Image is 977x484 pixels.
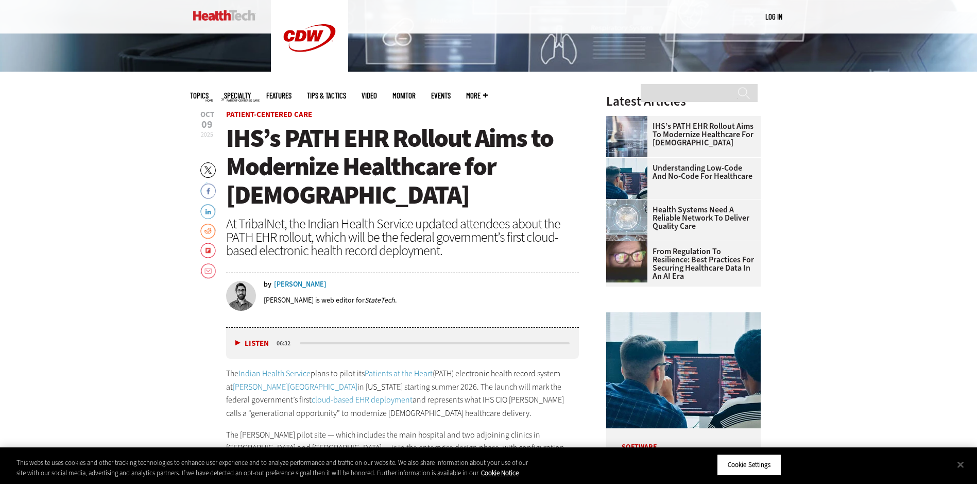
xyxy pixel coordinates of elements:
[233,381,357,392] a: [PERSON_NAME][GEOGRAPHIC_DATA]
[606,199,647,241] img: Healthcare networking
[765,12,782,21] a: Log in
[201,130,213,139] span: 2025
[481,469,519,477] a: More information about your privacy
[274,281,327,288] a: [PERSON_NAME]
[190,92,209,99] span: Topics
[606,158,647,199] img: Coworkers coding
[362,92,377,99] a: Video
[606,199,653,208] a: Healthcare networking
[16,458,537,478] div: This website uses cookies and other tracking technologies to enhance user experience and to analy...
[606,122,755,147] a: IHS’s PATH EHR Rollout Aims to Modernize Healthcare for [DEMOGRAPHIC_DATA]
[431,92,451,99] a: Events
[606,241,653,249] a: woman wearing glasses looking at healthcare data on screen
[226,367,579,420] p: The plans to pilot its (PATH) electronic health record system at in [US_STATE] starting summer 20...
[307,92,346,99] a: Tips & Tactics
[264,281,271,288] span: by
[266,92,292,99] a: Features
[606,428,761,451] p: Software
[224,92,251,99] span: Specialty
[606,247,755,280] a: From Regulation to Resilience: Best Practices for Securing Healthcare Data in an AI Era
[200,120,214,130] span: 09
[606,206,755,230] a: Health Systems Need a Reliable Network To Deliver Quality Care
[226,217,579,257] div: At TribalNet, the Indian Health Service updated attendees about the PATH EHR rollout, which will ...
[200,111,214,119] span: Oct
[365,295,395,305] em: StateTech
[765,11,782,22] div: User menu
[606,312,761,428] img: Coworkers coding
[717,454,781,476] button: Cookie Settings
[365,368,433,379] a: Patients at the Heart
[264,295,397,305] p: [PERSON_NAME] is web editor for .
[606,116,653,124] a: Electronic health records
[275,339,298,348] div: duration
[238,368,311,379] a: Indian Health Service
[312,394,413,405] a: cloud-based EHR deployment
[193,10,255,21] img: Home
[606,95,761,108] h3: Latest Articles
[271,68,348,79] a: CDW
[226,109,312,120] a: Patient-Centered Care
[226,328,579,359] div: media player
[466,92,488,99] span: More
[226,281,256,311] img: Dominick Sorrentino
[606,241,647,282] img: woman wearing glasses looking at healthcare data on screen
[606,116,647,157] img: Electronic health records
[226,428,579,468] p: The [PERSON_NAME] pilot site — which includes the main hospital and two adjoining clinics in [GEO...
[226,121,553,212] span: IHS’s PATH EHR Rollout Aims to Modernize Healthcare for [DEMOGRAPHIC_DATA]
[949,453,972,476] button: Close
[606,158,653,166] a: Coworkers coding
[235,340,269,347] button: Listen
[606,164,755,180] a: Understanding Low-Code and No-Code for Healthcare
[392,92,416,99] a: MonITor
